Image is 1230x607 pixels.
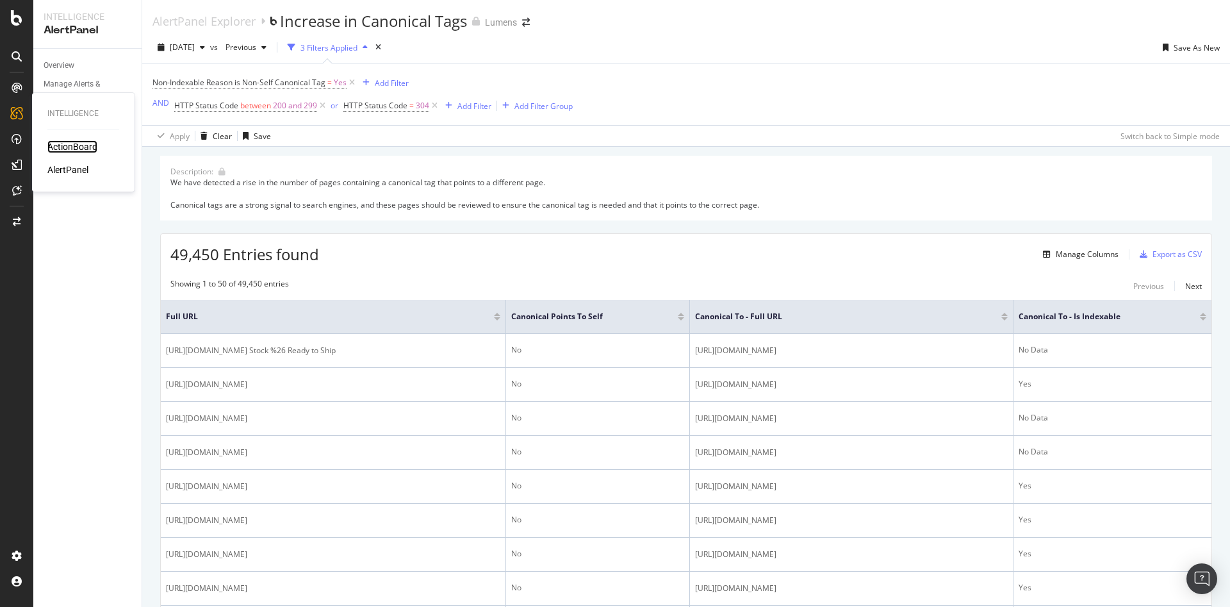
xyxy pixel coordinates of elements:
[1019,446,1206,458] div: No Data
[1133,281,1164,292] div: Previous
[166,480,247,493] span: [URL][DOMAIN_NAME]
[152,37,210,58] button: [DATE]
[695,582,776,595] span: [URL][DOMAIN_NAME]
[166,311,475,322] span: Full URL
[695,514,776,527] span: [URL][DOMAIN_NAME]
[1019,582,1206,594] div: Yes
[300,42,357,53] div: 3 Filters Applied
[1152,249,1202,260] div: Export as CSV
[511,548,684,560] div: No
[210,42,220,53] span: vs
[485,16,517,29] div: Lumens
[1019,378,1206,390] div: Yes
[152,126,190,146] button: Apply
[1186,563,1217,594] div: Open Intercom Messenger
[1120,131,1220,142] div: Switch back to Simple mode
[331,99,338,112] button: or
[1115,126,1220,146] button: Switch back to Simple mode
[44,78,120,104] div: Manage Alerts & Groups
[1133,278,1164,294] button: Previous
[1056,249,1119,260] div: Manage Columns
[695,412,776,425] span: [URL][DOMAIN_NAME]
[1185,278,1202,294] button: Next
[514,101,573,112] div: Add Filter Group
[1019,548,1206,560] div: Yes
[695,446,776,459] span: [URL][DOMAIN_NAME]
[44,10,131,23] div: Intelligence
[166,446,247,459] span: [URL][DOMAIN_NAME]
[166,548,247,561] span: [URL][DOMAIN_NAME]
[195,126,232,146] button: Clear
[152,97,169,108] div: AND
[170,244,319,265] span: 49,450 Entries found
[1038,247,1119,262] button: Manage Columns
[1174,42,1220,53] div: Save As New
[457,101,491,112] div: Add Filter
[511,311,659,322] span: Canonical Points to Self
[280,10,467,32] div: Increase in Canonical Tags
[44,59,74,72] div: Overview
[240,100,271,111] span: between
[1019,344,1206,356] div: No Data
[522,18,530,27] div: arrow-right-arrow-left
[220,37,272,58] button: Previous
[511,480,684,492] div: No
[170,166,213,177] div: Description:
[343,100,407,111] span: HTTP Status Code
[170,131,190,142] div: Apply
[695,311,982,322] span: Canonical To - Full URL
[1019,412,1206,424] div: No Data
[440,98,491,113] button: Add Filter
[511,344,684,356] div: No
[1019,514,1206,526] div: Yes
[331,100,338,111] div: or
[357,75,409,90] button: Add Filter
[695,480,776,493] span: [URL][DOMAIN_NAME]
[166,378,247,391] span: [URL][DOMAIN_NAME]
[511,446,684,458] div: No
[409,100,414,111] span: =
[695,378,776,391] span: [URL][DOMAIN_NAME]
[695,344,776,357] span: [URL][DOMAIN_NAME]
[327,77,332,88] span: =
[334,74,347,92] span: Yes
[1185,281,1202,292] div: Next
[511,582,684,594] div: No
[174,100,238,111] span: HTTP Status Code
[152,97,169,109] button: AND
[1135,244,1202,265] button: Export as CSV
[238,126,271,146] button: Save
[152,14,256,28] a: AlertPanel Explorer
[166,514,247,527] span: [URL][DOMAIN_NAME]
[166,344,336,357] span: [URL][DOMAIN_NAME] Stock %26 Ready to Ship
[375,78,409,88] div: Add Filter
[416,97,429,115] span: 304
[1019,311,1181,322] span: Canonical To - Is Indexable
[47,163,88,176] a: AlertPanel
[283,37,373,58] button: 3 Filters Applied
[170,177,1202,210] div: We have detected a rise in the number of pages containing a canonical tag that points to a differ...
[166,582,247,595] span: [URL][DOMAIN_NAME]
[254,131,271,142] div: Save
[1019,480,1206,492] div: Yes
[47,140,97,153] a: ActionBoard
[1158,37,1220,58] button: Save As New
[166,412,247,425] span: [URL][DOMAIN_NAME]
[152,77,325,88] span: Non-Indexable Reason is Non-Self Canonical Tag
[47,108,119,119] div: Intelligence
[44,23,131,38] div: AlertPanel
[220,42,256,53] span: Previous
[273,97,317,115] span: 200 and 299
[44,59,133,72] a: Overview
[170,42,195,53] span: 2025 Sep. 11th
[213,131,232,142] div: Clear
[511,412,684,424] div: No
[170,278,289,294] div: Showing 1 to 50 of 49,450 entries
[44,78,133,104] a: Manage Alerts & Groups
[373,41,384,54] div: times
[511,514,684,526] div: No
[497,98,573,113] button: Add Filter Group
[695,548,776,561] span: [URL][DOMAIN_NAME]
